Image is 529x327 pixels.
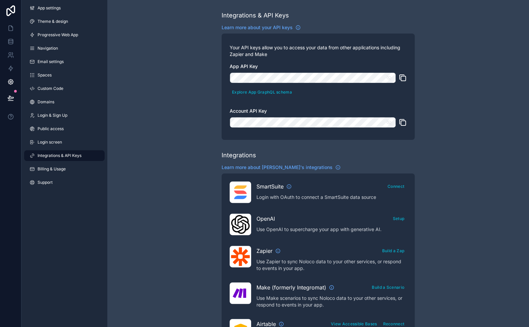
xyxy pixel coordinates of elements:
[24,3,105,13] a: App settings
[24,137,105,148] a: Login screen
[38,140,62,145] span: Login screen
[24,164,105,174] a: Billing & Usage
[231,247,250,266] img: Zapier
[256,215,275,223] span: OpenAI
[380,320,407,327] a: Reconnect
[256,194,407,201] p: Login with OAuth to connect a SmartSuite data source
[38,126,64,131] span: Public access
[385,181,407,191] button: Connect
[24,43,105,54] a: Navigation
[38,5,61,11] span: App settings
[222,151,256,160] div: Integrations
[369,283,407,290] a: Build a Scenario
[38,19,68,24] span: Theme & design
[256,247,273,255] span: Zapier
[230,44,407,58] p: Your API keys allow you to access your data from other applications including Zapier and Make
[256,182,284,190] span: SmartSuite
[24,30,105,40] a: Progressive Web App
[222,24,293,31] span: Learn more about your API keys
[38,86,63,91] span: Custom Code
[38,153,81,158] span: Integrations & API Keys
[222,11,289,20] div: Integrations & API Keys
[230,87,294,97] button: Explore App GraphQL schema
[38,166,66,172] span: Billing & Usage
[391,214,407,223] button: Setup
[24,16,105,27] a: Theme & design
[24,70,105,80] a: Spaces
[38,99,54,105] span: Domains
[24,150,105,161] a: Integrations & API Keys
[38,32,78,38] span: Progressive Web App
[24,177,105,188] a: Support
[222,164,341,171] a: Learn more about [PERSON_NAME]'s integrations
[222,24,301,31] a: Learn more about your API keys
[38,180,53,185] span: Support
[24,123,105,134] a: Public access
[256,283,326,291] span: Make (formerly Integromat)
[380,246,407,256] button: Build a Zap
[24,110,105,121] a: Login & Sign Up
[38,72,52,78] span: Spaces
[369,282,407,292] button: Build a Scenario
[24,56,105,67] a: Email settings
[230,108,267,114] span: Account API Key
[329,320,379,327] a: View Accessible Bases
[38,59,64,64] span: Email settings
[380,247,407,254] a: Build a Zap
[230,88,294,95] a: Explore App GraphQL schema
[391,215,407,221] a: Setup
[231,284,250,303] img: Make (formerly Integromat)
[24,97,105,107] a: Domains
[256,258,407,272] p: Use Zapier to sync Noloco data to your other services, or respond to events in your app.
[256,226,407,233] p: Use OpenAI to supercharge your app with generative AI.
[231,183,250,202] img: SmartSuite
[38,113,67,118] span: Login & Sign Up
[230,63,258,69] span: App API Key
[256,295,407,308] p: Use Make scenarios to sync Noloco data to your other services, or respond to events in your app.
[222,164,333,171] span: Learn more about [PERSON_NAME]'s integrations
[231,215,250,234] img: OpenAI
[38,46,58,51] span: Navigation
[385,182,407,189] a: Connect
[24,83,105,94] a: Custom Code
